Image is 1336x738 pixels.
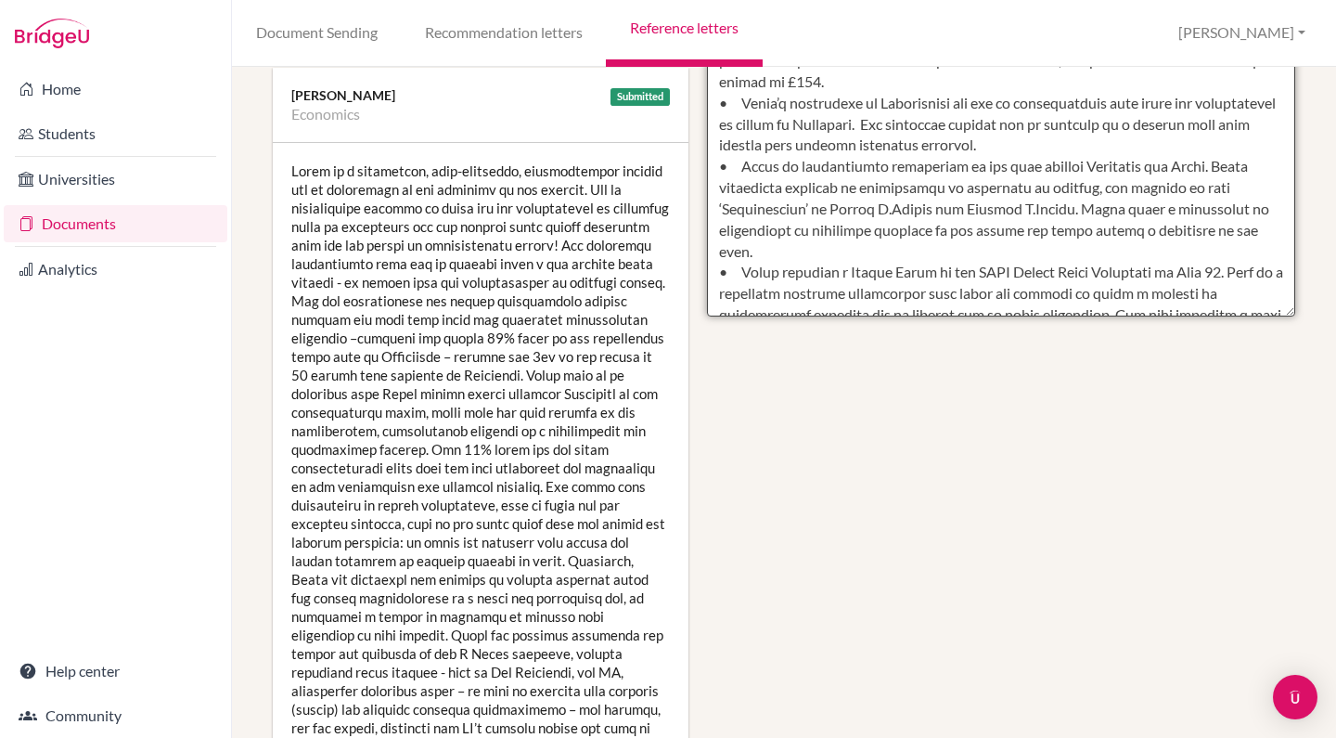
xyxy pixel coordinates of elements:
[4,697,227,734] a: Community
[4,251,227,288] a: Analytics
[291,105,360,123] li: Economics
[291,86,670,105] div: [PERSON_NAME]
[4,115,227,152] a: Students
[610,88,670,106] div: Submitted
[4,653,227,690] a: Help center
[1273,675,1317,719] div: Open Intercom Messenger
[4,71,227,108] a: Home
[15,19,89,48] img: Bridge-U
[4,161,227,198] a: Universities
[1170,16,1314,50] button: [PERSON_NAME]
[4,205,227,242] a: Documents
